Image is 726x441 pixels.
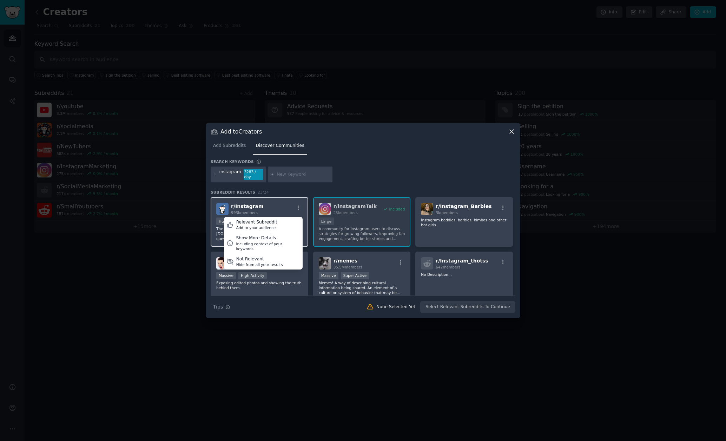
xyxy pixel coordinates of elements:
span: r/ Instagram_thotss [436,258,488,264]
div: Super Active [341,272,369,279]
span: 642 members [436,265,460,269]
div: Show More Details [236,235,300,241]
span: r/ memes [334,258,358,264]
input: New Keyword [277,171,330,178]
div: Including context of your keywords [236,241,300,251]
a: Discover Communities [253,140,306,155]
p: Exposing edited photos and showing the truth behind them. [216,280,303,290]
div: Add to your audience [236,225,277,230]
p: Instagram baddies, barbies, bimbos and other hot girls [421,218,507,227]
p: Memes! A way of describing cultural information being shared. An element of a culture or system o... [319,280,405,295]
button: Tips [211,301,233,313]
img: memes [319,257,331,270]
span: r/ Instagram_Barbies [436,203,491,209]
div: Massive [216,272,236,279]
p: No Description... [421,272,507,277]
p: The un-official (and unaffiliated) subreddit for [DOMAIN_NAME] - Learn tips and tricks, ask quest... [216,226,303,241]
div: Huge [216,218,231,225]
div: instagram [219,169,241,180]
span: 23 / 24 [258,190,269,194]
div: None Selected Yet [376,304,415,310]
img: Instagramreality [216,257,229,270]
div: High Activity [238,272,267,279]
span: r/ Instagram [231,203,264,209]
span: Add Subreddits [213,143,246,149]
img: Instagram_Barbies [421,203,433,215]
div: Relevant Subreddit [236,219,277,226]
div: 3283 / day [244,169,263,180]
h3: Add to Creators [220,128,262,135]
span: 993k members [231,210,258,215]
span: 3k members [436,210,458,215]
img: Instagram [216,203,229,215]
span: Discover Communities [256,143,304,149]
span: 35.5M members [334,265,362,269]
div: Not Relevant [236,256,283,262]
span: Subreddit Results [211,190,255,195]
a: Add Subreddits [211,140,248,155]
h3: Search keywords [211,159,254,164]
div: Massive [319,272,338,279]
div: Hide from all your results [236,262,283,267]
span: Tips [213,303,223,311]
